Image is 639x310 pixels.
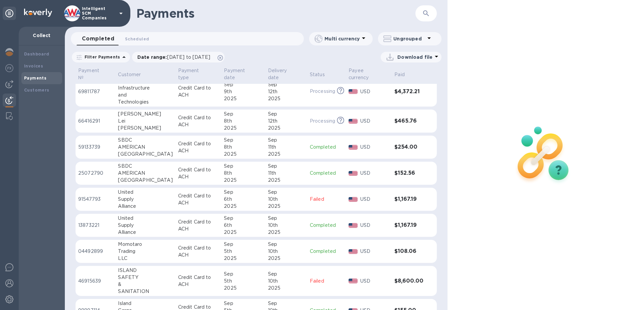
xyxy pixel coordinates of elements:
b: Dashboard [24,51,49,56]
div: 10th [268,196,304,203]
div: 10th [268,248,304,255]
div: [PERSON_NAME] [118,125,172,132]
div: Sep [268,189,304,196]
div: Sep [224,163,262,170]
p: Intelligent SCM Companies [82,6,115,20]
div: 2025 [268,177,304,184]
div: [GEOGRAPHIC_DATA] [118,151,172,158]
p: Payment type [178,67,210,81]
div: Supply [118,222,172,229]
div: Alliance [118,203,172,210]
div: Lei [118,118,172,125]
div: Sep [268,81,304,88]
div: 12th [268,88,304,95]
div: 10th [268,222,304,229]
div: ISLAND [118,267,172,274]
div: Sep [224,300,262,307]
div: and [118,92,172,99]
div: 5th [224,278,262,285]
div: [PERSON_NAME] [118,111,172,118]
p: 13873221 [78,222,113,229]
p: Delivery date [268,67,296,81]
p: Credit Card to ACH [178,274,219,288]
span: Payment date [224,67,262,81]
span: Scheduled [125,35,149,42]
p: Download file [397,54,432,60]
p: Completed [310,248,343,255]
p: USD [360,144,389,151]
p: Processing [310,88,335,95]
div: 2025 [268,125,304,132]
span: Status [310,71,334,78]
span: Customer [118,71,149,78]
span: Payment type [178,67,219,81]
span: Paid [394,71,413,78]
p: USD [360,118,389,125]
div: 2025 [224,151,262,158]
span: [DATE] to [DATE] [167,54,210,60]
div: 2025 [224,125,262,132]
div: Supply [118,196,172,203]
div: United [118,215,172,222]
div: AMERICAN [118,170,172,177]
p: Credit Card to ACH [178,114,219,128]
div: [GEOGRAPHIC_DATA] [118,177,172,184]
div: Infrastructure [118,85,172,92]
div: Sep [224,81,262,88]
p: 69811787 [78,88,113,95]
div: Sep [268,241,304,248]
p: Payee currency [349,67,380,81]
div: SANITATION [118,288,172,295]
div: SAFETY [118,274,172,281]
div: 2025 [268,229,304,236]
p: 04492899 [78,248,113,255]
img: USD [349,119,358,124]
div: LLC [118,255,172,262]
p: Credit Card to ACH [178,166,219,180]
p: Status [310,71,325,78]
p: Credit Card to ACH [178,85,219,99]
div: Momotaro [118,241,172,248]
p: Ungrouped [393,35,425,42]
div: Trading [118,248,172,255]
div: Sep [268,271,304,278]
div: Sep [268,111,304,118]
h3: $465.76 [394,118,423,124]
div: 6th [224,222,262,229]
p: Multi currency [325,35,360,42]
img: USD [349,197,358,202]
div: Sep [268,215,304,222]
p: 25072790 [78,170,113,177]
p: Paid [394,71,405,78]
div: Sep [224,271,262,278]
div: 11th [268,144,304,151]
h3: $254.00 [394,144,423,150]
div: Sep [268,300,304,307]
div: 2025 [224,285,262,292]
div: 9th [224,88,262,95]
div: Technologies [118,99,172,106]
img: Logo [24,9,52,17]
div: 2025 [224,229,262,236]
p: Processing [310,118,335,125]
div: 8th [224,170,262,177]
div: 2025 [268,285,304,292]
p: Completed [310,222,343,229]
p: Customer [118,71,141,78]
img: Foreign exchange [5,64,13,72]
div: 2025 [224,203,262,210]
div: 8th [224,118,262,125]
b: Invoices [24,63,43,68]
p: Date range : [137,54,214,60]
p: Completed [310,144,343,151]
div: 8th [224,144,262,151]
p: Credit Card to ACH [178,245,219,259]
div: Sep [224,189,262,196]
div: & [118,281,172,288]
p: Failed [310,196,343,203]
div: 10th [268,278,304,285]
div: Date range:[DATE] to [DATE] [132,52,225,62]
p: 46915639 [78,278,113,285]
h3: $1,167.19 [394,222,423,228]
p: USD [360,196,389,203]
